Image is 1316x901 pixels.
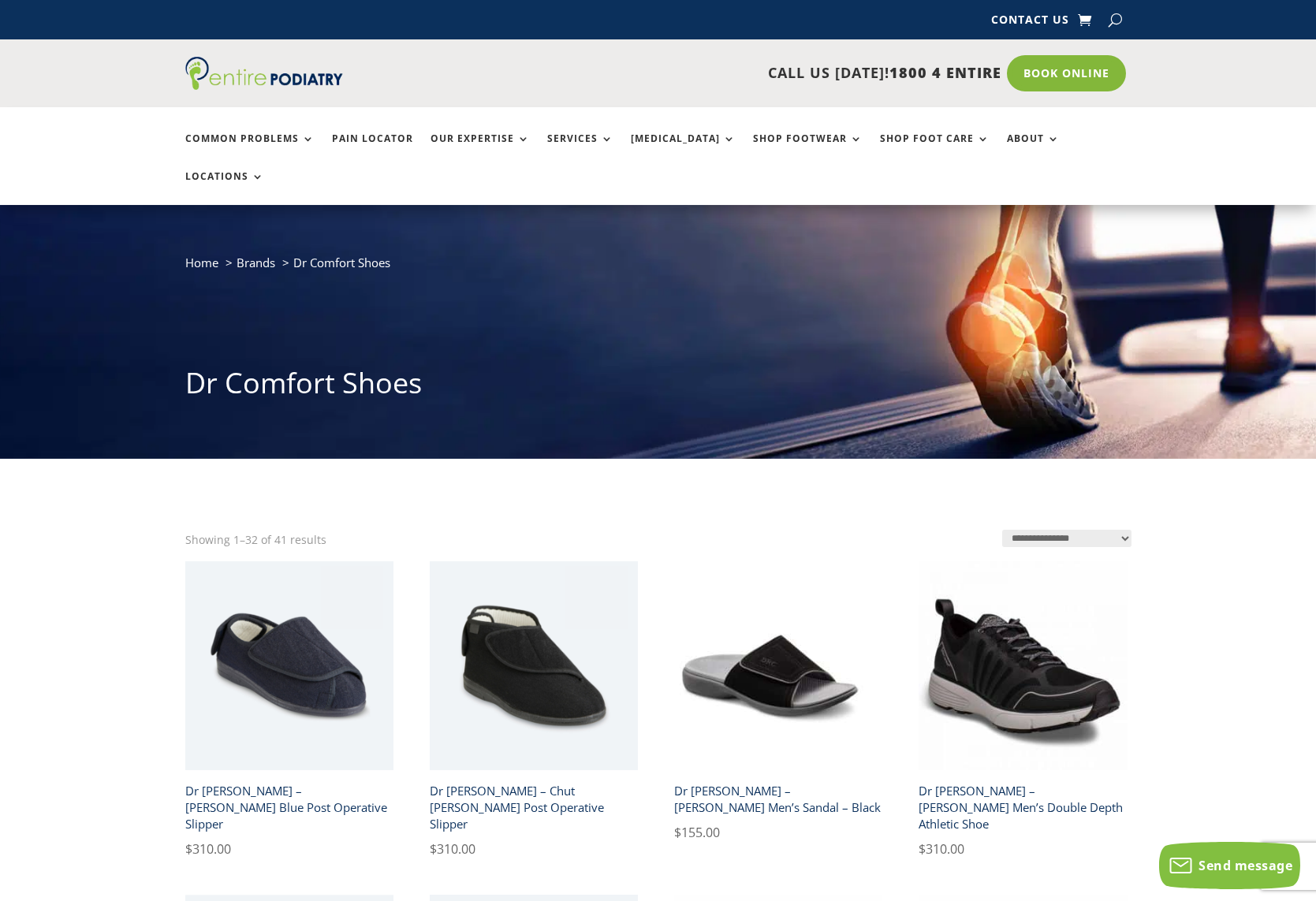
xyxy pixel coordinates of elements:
p: CALL US [DATE]! [404,63,1001,84]
select: Shop order [1002,530,1131,547]
a: Contact Us [991,14,1069,32]
a: Shop Foot Care [880,133,990,167]
bdi: 310.00 [430,840,475,858]
a: Book Online [1007,55,1126,91]
span: $ [919,840,926,858]
h1: Dr Comfort Shoes [185,363,1131,411]
a: Entire Podiatry [185,77,343,93]
h2: Dr [PERSON_NAME] – [PERSON_NAME] Men’s Double Depth Athletic Shoe [919,777,1128,839]
h2: Dr [PERSON_NAME] – [PERSON_NAME] Men’s Sandal – Black [674,777,883,822]
span: $ [430,840,437,858]
a: chut dr comfort franki blue slipperDr [PERSON_NAME] – [PERSON_NAME] Blue Post Operative Slipper $... [185,561,394,859]
span: $ [185,840,192,858]
a: About [1007,133,1060,167]
a: Pain Locator [332,133,413,167]
img: chut dr comfort gary black mens slipper [430,561,639,770]
bdi: 310.00 [919,840,964,858]
a: chut dr comfort gary black mens slipperDr [PERSON_NAME] – Chut [PERSON_NAME] Post Operative Slipp... [430,561,639,859]
a: dr comfort gordon x mens double depth athletic shoe blackDr [PERSON_NAME] – [PERSON_NAME] Men’s D... [919,561,1128,859]
bdi: 310.00 [185,840,231,858]
a: Locations [185,171,264,205]
span: 1800 4 ENTIRE [889,63,1001,82]
h2: Dr [PERSON_NAME] – [PERSON_NAME] Blue Post Operative Slipper [185,777,394,839]
img: Dr Comfort Connor men's sandal black front angle [674,561,883,770]
button: Send message [1159,842,1300,889]
a: Home [185,255,218,270]
h2: Dr [PERSON_NAME] – Chut [PERSON_NAME] Post Operative Slipper [430,777,639,839]
span: $ [674,824,681,841]
img: chut dr comfort franki blue slipper [185,561,394,770]
img: dr comfort gordon x mens double depth athletic shoe black [919,561,1128,770]
a: [MEDICAL_DATA] [631,133,736,167]
span: Dr Comfort Shoes [293,255,390,270]
span: Send message [1199,857,1292,874]
p: Showing 1–32 of 41 results [185,530,326,550]
a: Our Expertise [431,133,530,167]
a: Common Problems [185,133,315,167]
a: Services [547,133,613,167]
img: logo (1) [185,57,343,90]
a: Dr Comfort Connor men's sandal black front angleDr [PERSON_NAME] – [PERSON_NAME] Men’s Sandal – B... [674,561,883,843]
bdi: 155.00 [674,824,720,841]
nav: breadcrumb [185,252,1131,285]
a: Brands [237,255,275,270]
a: Shop Footwear [753,133,863,167]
